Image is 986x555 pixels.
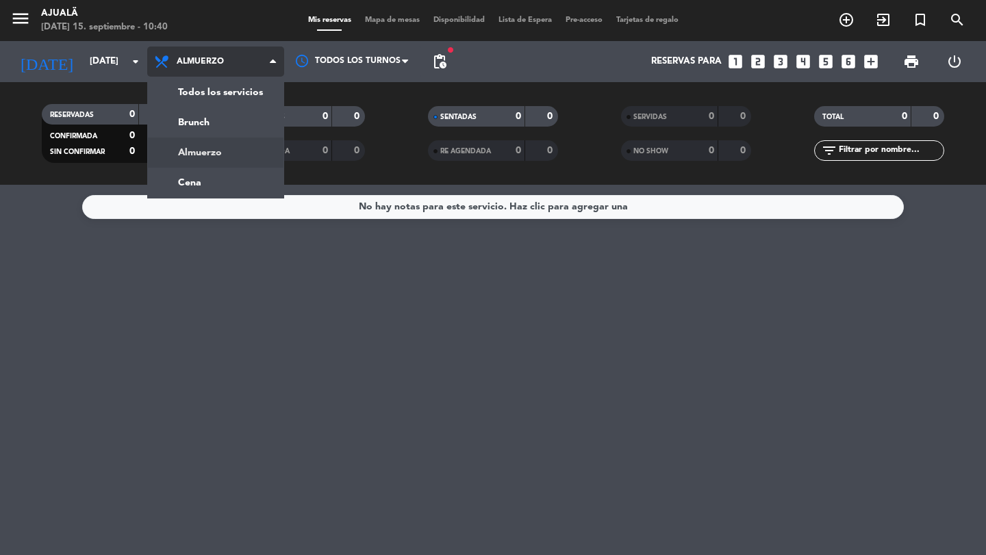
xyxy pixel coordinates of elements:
span: TOTAL [822,114,844,120]
strong: 0 [933,112,941,121]
strong: 0 [129,146,135,156]
span: Mapa de mesas [358,16,427,24]
span: Reservas para [651,56,722,67]
strong: 0 [129,131,135,140]
span: print [903,53,920,70]
i: exit_to_app [875,12,892,28]
i: search [949,12,965,28]
span: Tarjetas de regalo [609,16,685,24]
a: Cena [148,168,283,198]
a: Brunch [148,107,283,138]
input: Filtrar por nombre... [837,143,944,158]
i: [DATE] [10,47,83,77]
strong: 0 [323,146,328,155]
strong: 0 [902,112,907,121]
strong: 0 [740,146,748,155]
strong: 0 [547,112,555,121]
div: LOG OUT [933,41,976,82]
i: looks_4 [794,53,812,70]
i: looks_3 [772,53,789,70]
i: arrow_drop_down [127,53,144,70]
span: RE AGENDADA [440,148,491,155]
strong: 0 [354,146,362,155]
span: RESERVADAS [50,112,94,118]
i: add_box [862,53,880,70]
span: CONFIRMADA [50,133,97,140]
i: looks_6 [839,53,857,70]
i: turned_in_not [912,12,928,28]
i: menu [10,8,31,29]
strong: 0 [323,112,328,121]
div: No hay notas para este servicio. Haz clic para agregar una [359,199,628,215]
strong: 0 [354,112,362,121]
i: filter_list [821,142,837,159]
span: NO SHOW [633,148,668,155]
span: SERVIDAS [633,114,667,120]
strong: 0 [547,146,555,155]
a: Almuerzo [148,138,283,168]
strong: 0 [709,112,714,121]
i: add_circle_outline [838,12,855,28]
span: Pre-acceso [559,16,609,24]
span: SIN CONFIRMAR [50,149,105,155]
i: looks_one [726,53,744,70]
strong: 0 [709,146,714,155]
span: Disponibilidad [427,16,492,24]
span: Almuerzo [177,57,224,66]
strong: 0 [516,146,521,155]
strong: 0 [129,109,135,119]
div: [DATE] 15. septiembre - 10:40 [41,21,168,34]
strong: 0 [516,112,521,121]
a: Todos los servicios [148,77,283,107]
span: Lista de Espera [492,16,559,24]
span: fiber_manual_record [446,46,455,54]
div: Ajualä [41,7,168,21]
strong: 0 [740,112,748,121]
span: pending_actions [431,53,448,70]
span: SENTADAS [440,114,477,120]
span: Mis reservas [301,16,358,24]
button: menu [10,8,31,34]
i: looks_two [749,53,767,70]
i: power_settings_new [946,53,963,70]
i: looks_5 [817,53,835,70]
